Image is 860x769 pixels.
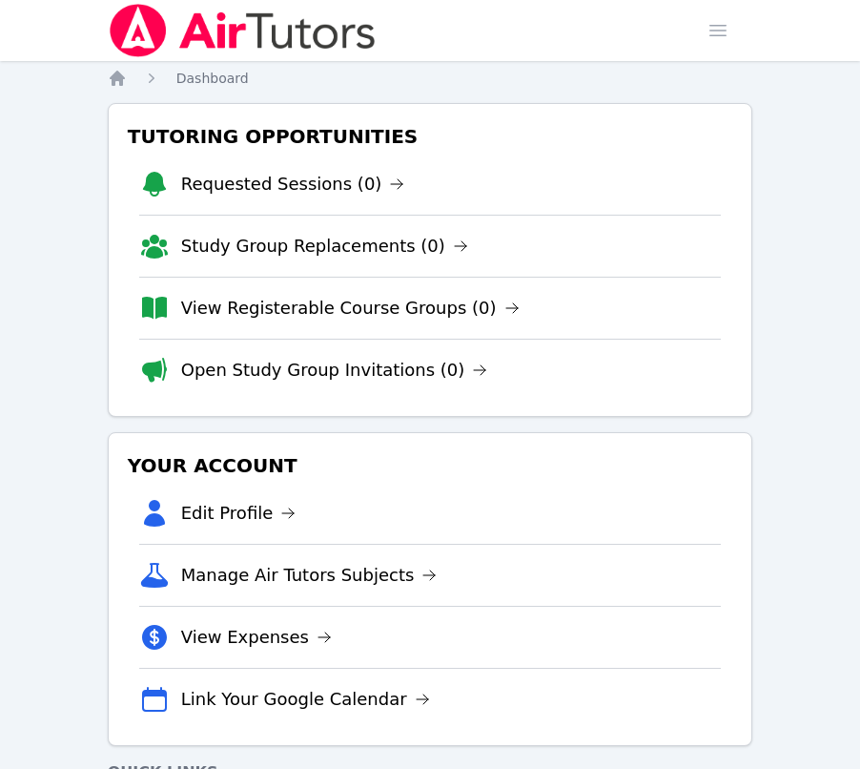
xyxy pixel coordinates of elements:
[181,295,520,322] a: View Registerable Course Groups (0)
[181,500,297,527] a: Edit Profile
[181,357,488,384] a: Open Study Group Invitations (0)
[124,448,737,483] h3: Your Account
[108,69,753,88] nav: Breadcrumb
[176,71,249,86] span: Dashboard
[181,624,332,651] a: View Expenses
[108,4,378,57] img: Air Tutors
[181,562,438,589] a: Manage Air Tutors Subjects
[181,233,468,260] a: Study Group Replacements (0)
[124,119,737,154] h3: Tutoring Opportunities
[181,171,405,197] a: Requested Sessions (0)
[181,686,430,713] a: Link Your Google Calendar
[176,69,249,88] a: Dashboard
